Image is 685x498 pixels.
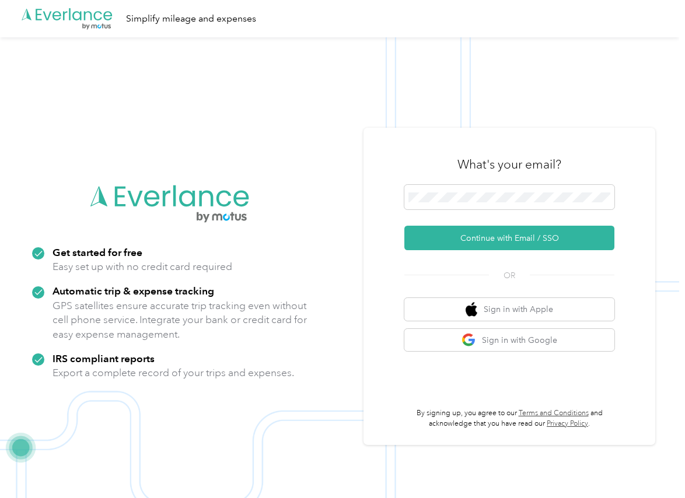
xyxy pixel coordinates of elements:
[620,433,685,498] iframe: Everlance-gr Chat Button Frame
[404,329,614,352] button: google logoSign in with Google
[53,285,214,297] strong: Automatic trip & expense tracking
[126,12,256,26] div: Simplify mileage and expenses
[457,156,561,173] h3: What's your email?
[53,299,307,342] p: GPS satellites ensure accurate trip tracking even without cell phone service. Integrate your bank...
[53,246,142,258] strong: Get started for free
[404,298,614,321] button: apple logoSign in with Apple
[462,333,476,348] img: google logo
[53,259,232,274] p: Easy set up with no credit card required
[489,269,530,282] span: OR
[404,226,614,250] button: Continue with Email / SSO
[466,302,477,317] img: apple logo
[404,408,614,429] p: By signing up, you agree to our and acknowledge that you have read our .
[547,419,588,428] a: Privacy Policy
[53,366,294,380] p: Export a complete record of your trips and expenses.
[53,352,155,364] strong: IRS compliant reports
[519,409,589,418] a: Terms and Conditions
